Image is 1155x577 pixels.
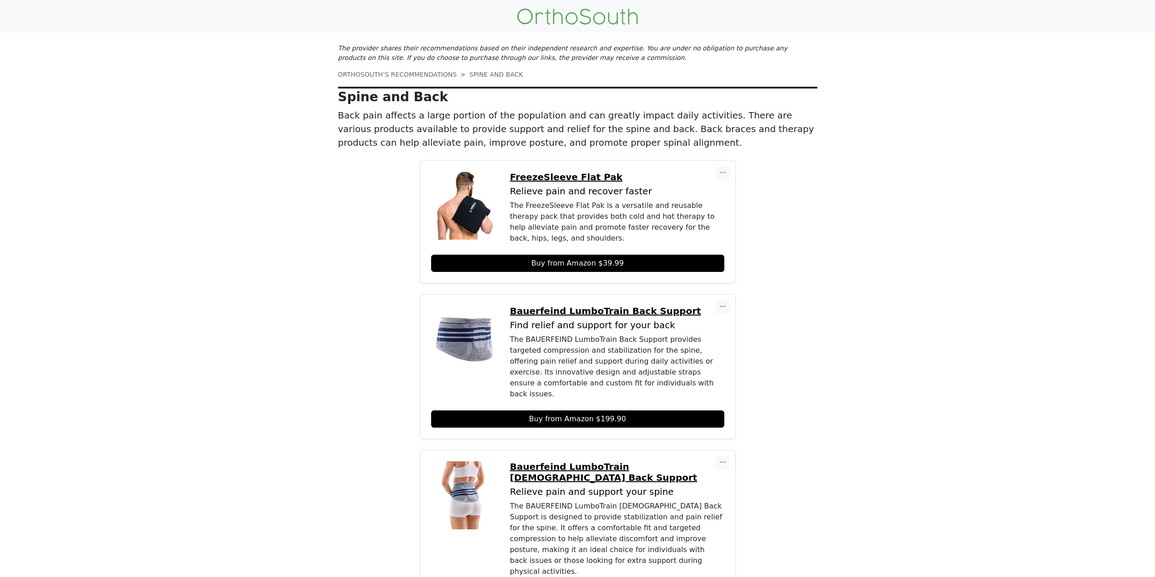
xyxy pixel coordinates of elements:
img: Bauerfeind LumboTrain Back Support [431,306,499,374]
div: The BAUERFEIND LumboTrain Back Support provides targeted compression and stabilization for the sp... [510,334,724,399]
a: ORTHOSOUTH’S RECOMMENDATIONS [338,71,457,78]
img: OrthoSouth [517,9,638,25]
p: Relieve pain and support your spine [510,487,724,497]
p: The provider shares their recommendations based on their independent research and expertise. You ... [338,44,817,63]
div: The FreezeSleeve Flat Pak is a versatile and reusable therapy pack that provides both cold and ho... [510,200,724,244]
img: FreezeSleeve Flat Pak [431,172,499,240]
a: Buy from Amazon $39.99 [431,255,724,272]
div: The BAUERFEIND LumboTrain [DEMOGRAPHIC_DATA] Back Support is designed to provide stabilization an... [510,501,724,577]
a: Buy from Amazon $199.90 [431,410,724,428]
p: Back pain affects a large portion of the population and can greatly impact daily activities. Ther... [338,108,817,149]
p: Relieve pain and recover faster [510,186,724,197]
img: Bauerfeind LumboTrain Lady Back Support [431,461,499,529]
p: Spine and Back [338,89,817,105]
a: Bauerfeind LumboTrain Back Support [510,306,724,316]
a: FreezeSleeve Flat Pak [510,172,724,182]
li: SPINE AND BACK [457,70,523,79]
a: Bauerfeind LumboTrain [DEMOGRAPHIC_DATA] Back Support [510,461,724,483]
p: Find relief and support for your back [510,320,724,330]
